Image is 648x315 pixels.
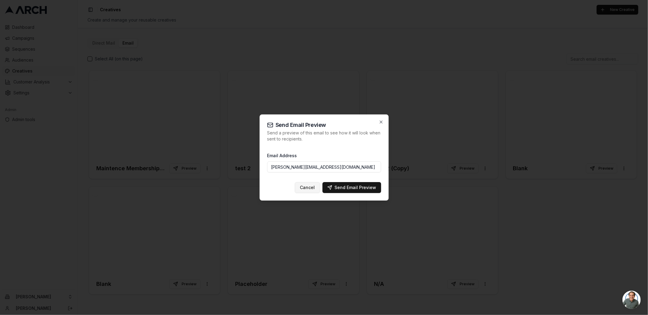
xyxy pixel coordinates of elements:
button: Cancel [295,182,320,193]
h2: Send Email Preview [267,122,381,128]
input: Enter email address to receive preview [267,161,381,172]
div: Send Email Preview [327,185,376,191]
p: Send a preview of this email to see how it will look when sent to recipients. [267,130,381,142]
button: Send Email Preview [322,182,381,193]
label: Email Address [267,153,297,158]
